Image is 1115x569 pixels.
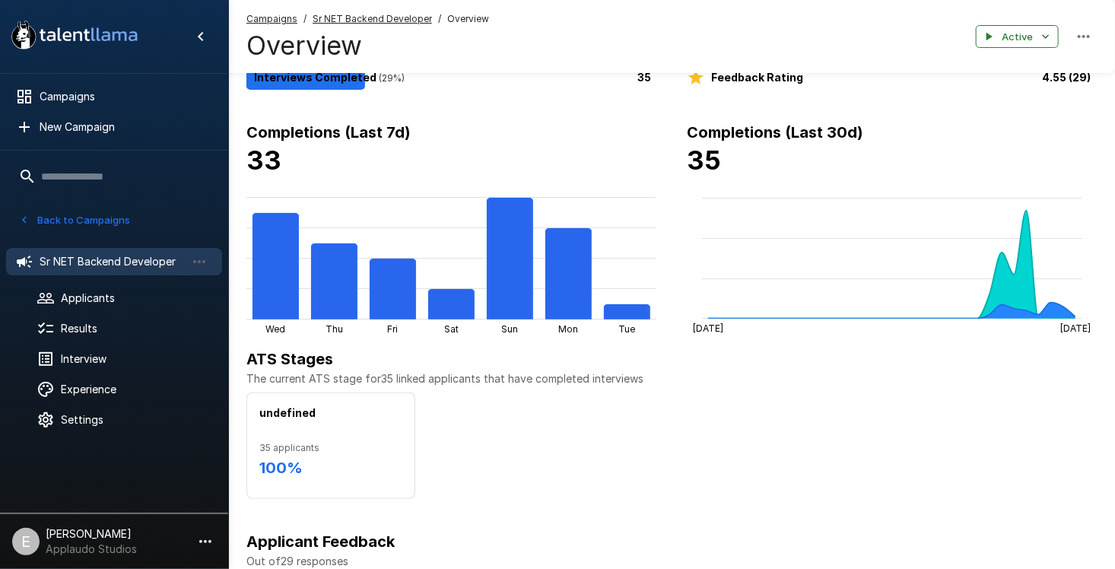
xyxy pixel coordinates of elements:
[313,13,432,24] u: Sr NET Backend Developer
[246,350,333,368] b: ATS Stages
[246,13,297,24] u: Campaigns
[502,323,519,335] tspan: Sun
[259,406,316,419] b: undefined
[259,456,402,480] h6: 100 %
[637,70,651,86] p: 35
[1042,71,1091,84] b: 4.55 (29)
[246,532,395,551] b: Applicant Feedback
[559,323,579,335] tspan: Mon
[438,11,441,27] span: /
[246,145,281,176] b: 33
[1060,323,1091,334] tspan: [DATE]
[693,323,723,334] tspan: [DATE]
[388,323,399,335] tspan: Fri
[687,123,863,141] b: Completions (Last 30d)
[444,323,459,335] tspan: Sat
[246,371,1097,386] p: The current ATS stage for 35 linked applicants that have completed interviews
[246,30,489,62] h4: Overview
[326,323,343,335] tspan: Thu
[266,323,286,335] tspan: Wed
[619,323,636,335] tspan: Tue
[259,440,402,456] span: 35 applicants
[687,145,721,176] b: 35
[303,11,307,27] span: /
[711,71,803,84] b: Feedback Rating
[447,11,489,27] span: Overview
[246,554,1097,569] p: Out of 29 responses
[246,123,411,141] b: Completions (Last 7d)
[976,25,1059,49] button: Active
